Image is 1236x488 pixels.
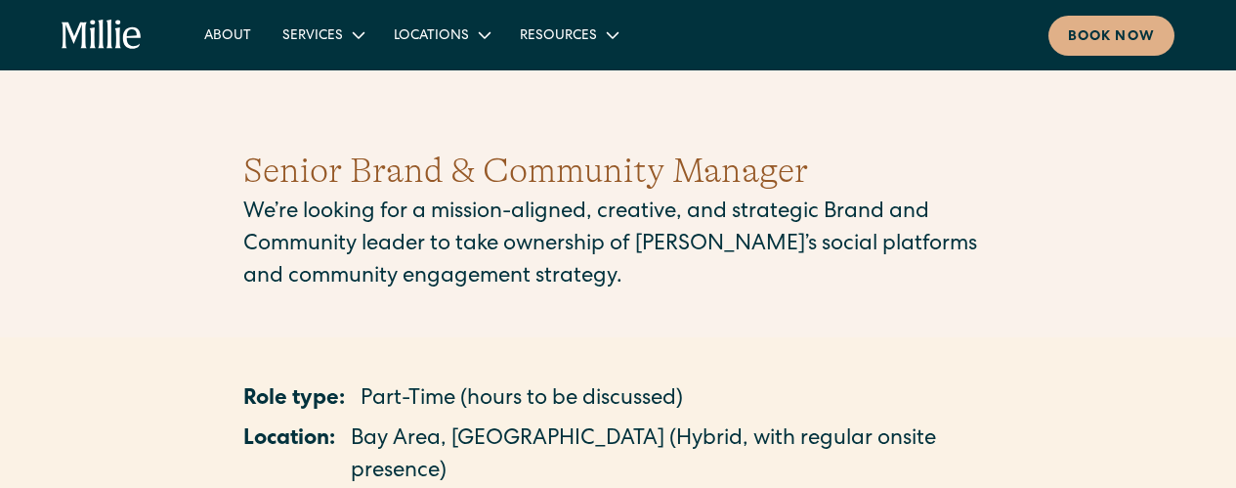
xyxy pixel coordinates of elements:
a: Book now [1048,16,1174,56]
a: home [62,20,142,51]
div: Services [267,19,378,51]
div: Locations [378,19,504,51]
div: Resources [504,19,632,51]
div: Locations [394,26,469,47]
div: Resources [520,26,597,47]
p: Role type: [243,384,345,417]
h1: Senior Brand & Community Manager [243,145,994,198]
div: Services [282,26,343,47]
div: Book now [1068,27,1155,48]
a: About [189,19,267,51]
p: We’re looking for a mission-aligned, creative, and strategic Brand and Community leader to take o... [243,198,994,294]
p: Part-Time (hours to be discussed) [361,384,683,417]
